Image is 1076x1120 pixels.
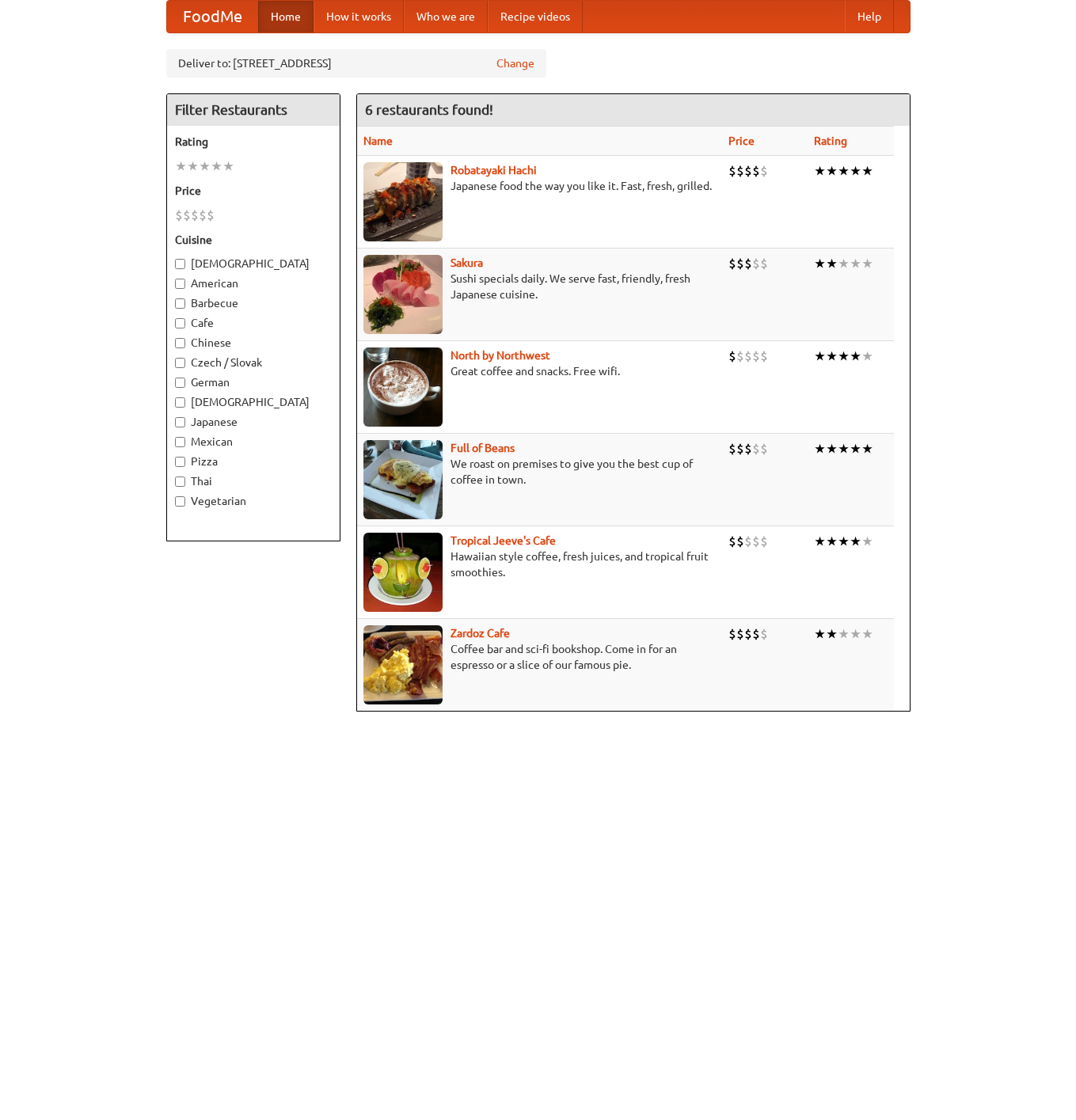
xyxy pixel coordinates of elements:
a: Home [258,1,314,32]
li: $ [736,533,744,550]
img: robatayaki.jpg [363,162,443,241]
p: Japanese food the way you like it. Fast, fresh, grilled. [363,178,717,194]
p: Coffee bar and sci-fi bookshop. Come in for an espresso or a slice of our famous pie. [363,641,717,673]
li: ★ [826,162,838,180]
li: $ [728,533,736,550]
input: Cafe [175,318,185,328]
h5: Rating [175,134,332,150]
img: zardoz.jpg [363,625,443,704]
ng-pluralize: 6 restaurants found! [365,102,493,117]
input: Barbecue [175,298,185,309]
li: ★ [861,347,873,365]
li: $ [752,625,760,643]
a: Zardoz Cafe [451,627,510,640]
input: [DEMOGRAPHIC_DATA] [175,397,185,408]
li: $ [760,255,768,272]
p: Sushi specials daily. We serve fast, friendly, fresh Japanese cuisine. [363,271,717,302]
input: Pizza [175,457,185,467]
input: Czech / Slovak [175,358,185,368]
label: Japanese [175,414,332,430]
p: We roast on premises to give you the best cup of coffee in town. [363,456,717,488]
label: German [175,374,332,390]
img: north.jpg [363,347,443,427]
li: ★ [826,255,838,272]
li: $ [728,440,736,457]
li: $ [760,347,768,365]
input: Japanese [175,417,185,427]
h4: Filter Restaurants [167,94,340,126]
li: ★ [814,533,826,550]
a: Price [728,135,755,147]
li: $ [199,207,207,224]
li: $ [752,255,760,272]
li: $ [728,255,736,272]
label: [DEMOGRAPHIC_DATA] [175,394,332,410]
label: Czech / Slovak [175,355,332,370]
li: ★ [826,625,838,643]
li: ★ [838,255,850,272]
li: $ [736,347,744,365]
li: $ [736,440,744,457]
li: ★ [850,162,861,180]
li: ★ [211,158,222,175]
li: $ [728,162,736,180]
a: Full of Beans [451,442,515,454]
input: German [175,378,185,388]
li: $ [752,162,760,180]
li: ★ [861,255,873,272]
li: ★ [814,347,826,365]
img: sakura.jpg [363,255,443,334]
li: ★ [838,625,850,643]
label: [DEMOGRAPHIC_DATA] [175,256,332,271]
a: Help [845,1,894,32]
li: ★ [826,533,838,550]
p: Great coffee and snacks. Free wifi. [363,363,717,379]
li: ★ [861,533,873,550]
li: $ [752,440,760,457]
li: $ [744,625,752,643]
li: $ [752,533,760,550]
li: $ [744,533,752,550]
li: ★ [850,533,861,550]
li: $ [736,625,744,643]
a: Sakura [451,256,483,269]
label: Chinese [175,335,332,351]
a: Robatayaki Hachi [451,164,537,177]
li: ★ [838,347,850,365]
li: $ [760,625,768,643]
li: $ [760,440,768,457]
label: Pizza [175,454,332,469]
li: ★ [838,533,850,550]
li: $ [760,533,768,550]
li: $ [207,207,215,224]
li: $ [744,255,752,272]
input: American [175,279,185,289]
li: ★ [850,440,861,457]
input: Thai [175,476,185,487]
b: North by Northwest [451,349,550,362]
li: ★ [187,158,199,175]
li: $ [728,625,736,643]
label: Barbecue [175,295,332,311]
li: $ [744,347,752,365]
label: Cafe [175,315,332,331]
li: ★ [175,158,187,175]
a: Tropical Jeeve's Cafe [451,534,556,547]
li: $ [191,207,199,224]
input: [DEMOGRAPHIC_DATA] [175,259,185,269]
img: jeeves.jpg [363,533,443,612]
li: $ [736,162,744,180]
h5: Cuisine [175,232,332,248]
li: ★ [838,162,850,180]
li: ★ [861,440,873,457]
li: ★ [814,440,826,457]
a: Who we are [404,1,488,32]
input: Chinese [175,338,185,348]
label: Mexican [175,434,332,450]
li: $ [736,255,744,272]
div: Deliver to: [STREET_ADDRESS] [166,49,546,78]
